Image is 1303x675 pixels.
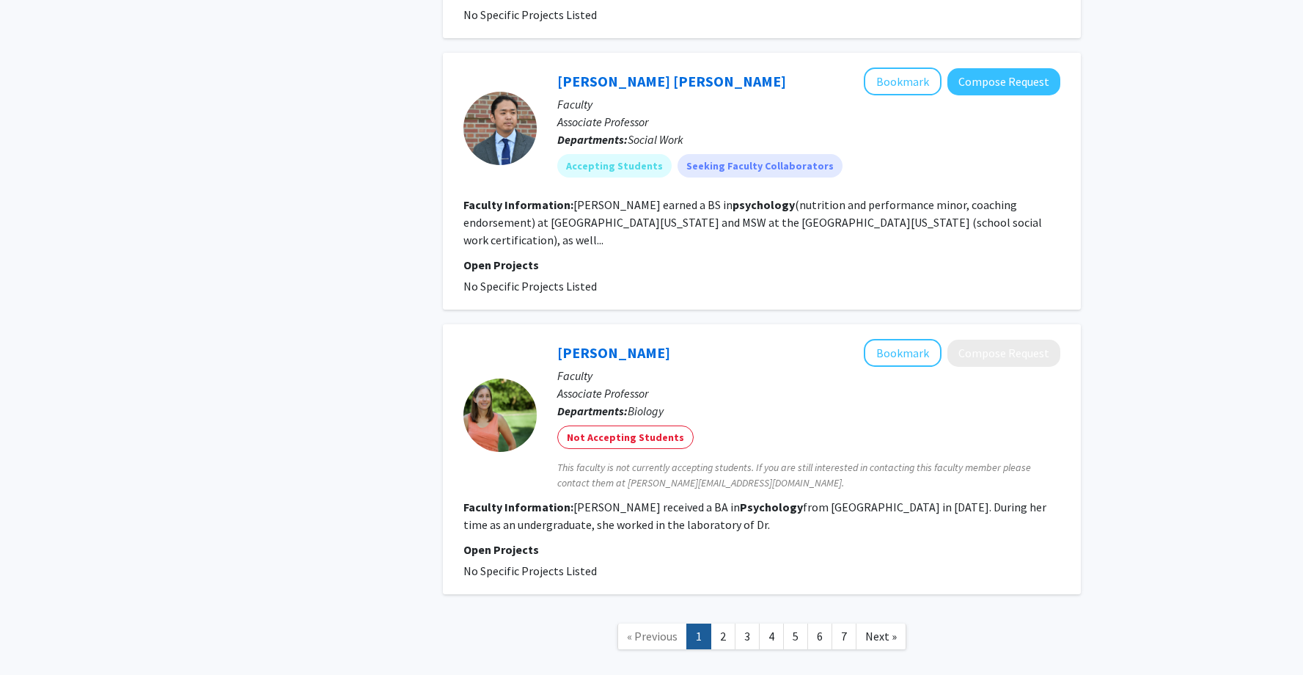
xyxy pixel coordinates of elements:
b: Faculty Information: [463,500,573,514]
a: 6 [807,624,832,649]
a: Next [856,624,906,649]
button: Compose Request to Jessica Santollo [947,340,1060,367]
mat-chip: Not Accepting Students [557,426,694,449]
button: Add Tarkington Newman to Bookmarks [864,67,942,95]
button: Add Jessica Santollo to Bookmarks [864,339,942,367]
p: Associate Professor [557,113,1060,131]
b: Departments: [557,132,628,147]
a: 5 [783,624,808,649]
p: Associate Professor [557,384,1060,402]
span: No Specific Projects Listed [463,563,597,578]
a: 7 [832,624,856,649]
a: [PERSON_NAME] [557,343,670,362]
a: [PERSON_NAME] [PERSON_NAME] [557,72,786,90]
p: Open Projects [463,541,1060,558]
mat-chip: Seeking Faculty Collaborators [678,154,843,178]
span: This faculty is not currently accepting students. If you are still interested in contacting this ... [557,460,1060,491]
p: Open Projects [463,256,1060,274]
button: Compose Request to Tarkington Newman [947,68,1060,95]
span: « Previous [627,629,678,643]
span: Social Work [628,132,683,147]
p: Faculty [557,95,1060,113]
b: Departments: [557,404,628,418]
span: No Specific Projects Listed [463,279,597,293]
a: 4 [759,624,784,649]
span: Next » [865,629,897,643]
b: Faculty Information: [463,197,573,212]
fg-read-more: [PERSON_NAME] received a BA in from [GEOGRAPHIC_DATA] in [DATE]. During her time as an undergradu... [463,500,1046,532]
b: psychology [733,197,795,212]
a: 2 [711,624,735,649]
a: 1 [686,624,711,649]
mat-chip: Accepting Students [557,154,672,178]
nav: Page navigation [443,609,1081,668]
b: Psychology [740,500,803,514]
p: Faculty [557,367,1060,384]
fg-read-more: [PERSON_NAME] earned a BS in (nutrition and performance minor, coaching endorsement) at [GEOGRAPH... [463,197,1042,247]
a: Previous Page [617,624,687,649]
span: No Specific Projects Listed [463,7,597,22]
a: 3 [735,624,760,649]
iframe: Chat [11,609,62,664]
span: Biology [628,404,664,418]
